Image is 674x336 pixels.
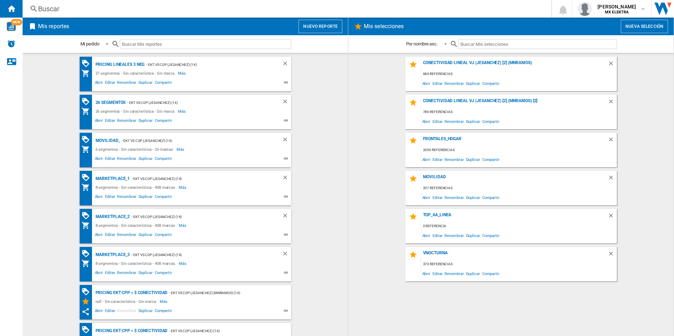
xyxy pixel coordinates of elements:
span: Duplicar [465,269,481,278]
div: 789 referencias [421,108,617,117]
span: Editar [104,79,116,88]
div: - EKT vs Cop (jesanchez) (14) [130,212,268,221]
span: Renombrar [443,155,465,164]
input: Buscar Mis selecciones [458,39,617,49]
span: Más [177,145,185,154]
span: Más [179,221,188,230]
span: Compartir [154,117,173,126]
span: Renombrar [443,269,465,278]
h2: Mis reportes [37,20,71,33]
div: Mi pedido [80,41,99,46]
span: Compartir [481,269,501,278]
span: Más [179,259,188,268]
div: Mi colección [81,259,94,268]
span: Compartir [154,231,173,240]
span: Compartir [154,307,173,316]
div: - EKT vs Cop (jesanchez) (14) [120,136,268,145]
span: Duplicar [137,155,154,164]
div: MARKETPLACE_2 [94,212,130,221]
div: FRONTALES_HOGAR [421,136,608,146]
span: Compartir [154,269,173,278]
div: - EKT vs Cop (jesanchez) (14) [145,60,268,69]
span: Renombrar [116,307,137,316]
span: Más [178,107,187,116]
div: 373 referencias [421,260,617,269]
span: Abrir [421,155,432,164]
span: Renombrar [443,193,465,202]
div: Borrar [282,250,291,259]
div: Matriz de PROMOCIONES [81,287,94,296]
div: Pricing EKT CPP > $ Conectividad [94,288,168,297]
div: Pricing lineales 3 neg [94,60,145,69]
span: Más [178,69,187,77]
div: 8 segmentos - Sin característica - 408 marcas [94,259,179,268]
ng-md-icon: Este reporte se ha compartido contigo [81,307,90,316]
button: Nuevo reporte [299,20,342,33]
div: 2050 referencias [421,146,617,155]
span: Abrir [421,117,432,126]
span: Editar [104,307,116,316]
span: Abrir [421,193,432,202]
div: - EKT vs Cop (jesanchez) (14) [125,98,268,107]
div: MOVILIDAD_ [94,136,120,145]
div: Mi colección [81,107,94,116]
span: Editar [431,193,443,202]
input: Buscar Mis reportes [120,39,291,49]
span: Duplicar [137,307,154,316]
span: Compartir [154,193,173,202]
div: Borrar [608,250,617,260]
div: Matriz de PROMOCIONES [81,325,94,334]
span: Editar [104,155,116,164]
div: Matriz de PROMOCIONES [81,135,94,144]
div: - EKT vs Cop (jesanchez) (14) [130,174,268,183]
div: Por nombre asc. [406,41,438,46]
div: MARKETPLACE_3 [94,250,130,259]
div: Borrar [282,98,291,107]
div: Mis Selecciones [81,297,94,306]
div: Mi colección [81,145,94,154]
span: Renombrar [443,117,465,126]
span: Renombrar [116,193,137,202]
div: Matriz de PROMOCIONES [81,173,94,182]
div: VNOCTURNA [421,250,608,260]
span: Compartir [481,193,501,202]
div: - EKT vs Cop (jesanchez) (mnramos) (14) [167,288,277,297]
div: 26 segmentos - Sin característica - Sin marca [94,107,178,116]
span: Abrir [421,269,432,278]
div: MARKETPLACE_1 [94,174,130,183]
span: Duplicar [137,231,154,240]
span: Editar [104,231,116,240]
div: - EKT vs Cop (jesanchez) (14) [167,326,277,335]
div: Conectividad Lineal vj (jesanchez) [2] (mnramos) [421,60,608,70]
span: NEW [11,19,22,25]
span: Renombrar [116,155,137,164]
span: Abrir [94,307,104,316]
span: Abrir [94,269,104,278]
h2: Mis selecciones [362,20,405,33]
span: Abrir [94,117,104,126]
div: Borrar [282,60,291,69]
div: 27 segmentos - Sin característica - Sin marca [94,69,178,77]
img: wise-card.svg [7,22,16,31]
div: Conectividad Lineal vj (jesanchez) [2] (mnramos) [2] [421,98,608,108]
span: Abrir [421,231,432,240]
span: Duplicar [465,155,481,164]
span: Compartir [154,79,173,88]
span: Duplicar [137,269,154,278]
div: Borrar [608,174,617,184]
span: Duplicar [465,79,481,88]
div: 8 segmentos - Sin característica - 408 marcas [94,221,179,230]
span: Abrir [94,79,104,88]
div: Matriz de PROMOCIONES [81,211,94,220]
div: Borrar [608,60,617,70]
div: Matriz de PROMOCIONES [81,59,94,68]
span: Editar [104,193,116,202]
b: MX ELEKTRA [605,10,629,14]
span: Abrir [94,155,104,164]
span: Duplicar [137,193,154,202]
div: 0 referencia [421,222,617,231]
div: Mi colección [81,183,94,192]
div: Mi colección [81,69,94,77]
span: Más [179,183,188,192]
span: Editar [431,79,443,88]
